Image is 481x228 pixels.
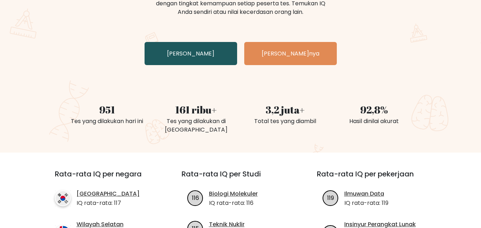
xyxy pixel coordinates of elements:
[327,194,334,202] text: 119
[360,103,388,116] font: 92,8%
[344,190,384,198] font: Ilmuwan Data
[262,49,319,58] font: [PERSON_NAME]nya
[266,103,305,116] font: 3,2 juta+
[55,169,142,179] font: Rata-rata IQ per negara
[317,169,414,179] font: Rata-rata IQ per pekerjaan
[344,190,388,198] a: Ilmuwan Data
[99,103,115,116] font: 951
[145,42,237,65] a: [PERSON_NAME]
[182,169,261,179] font: Rata-rata IQ per Studi
[244,42,337,65] a: [PERSON_NAME]nya
[77,190,140,198] a: [GEOGRAPHIC_DATA]
[165,117,228,134] font: Tes yang dilakukan di [GEOGRAPHIC_DATA]
[175,103,217,116] font: 161 ribu+
[344,199,388,207] font: IQ rata-rata: 119
[167,49,214,58] font: [PERSON_NAME]
[254,117,316,125] font: Total tes yang diambil
[192,194,199,202] text: 116
[71,117,143,125] font: Tes yang dilakukan hari ini
[209,190,258,198] a: Biologi Molekuler
[349,117,399,125] font: Hasil dinilai akurat
[209,199,253,207] font: IQ rata-rata: 116
[77,199,121,207] font: IQ rata-rata: 117
[55,190,71,206] img: negara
